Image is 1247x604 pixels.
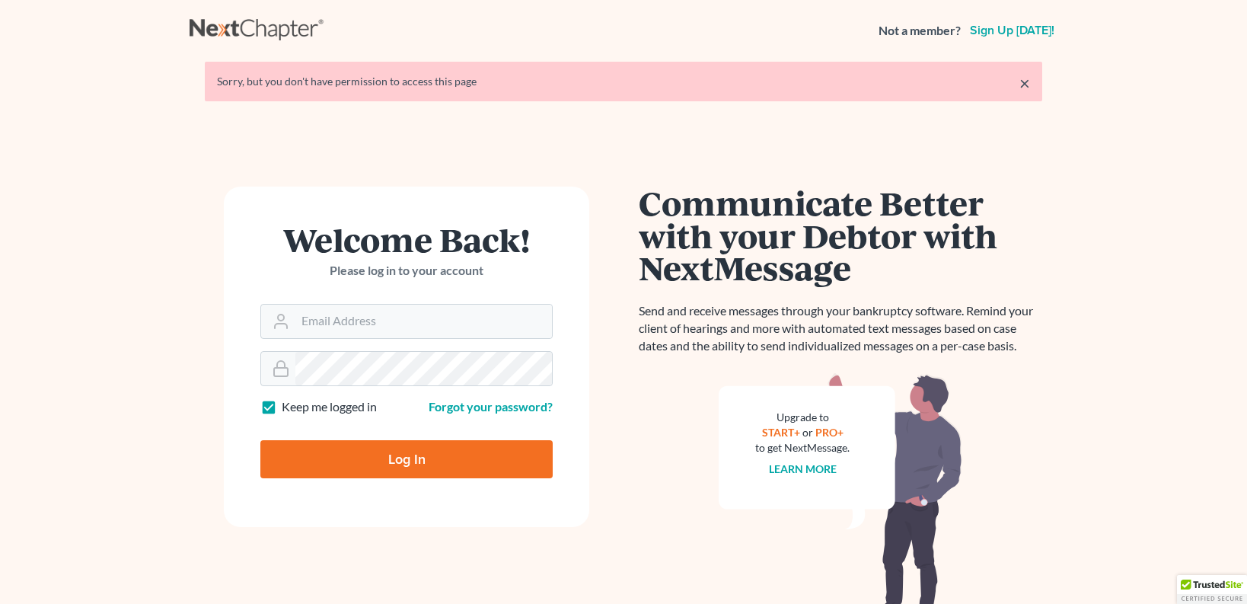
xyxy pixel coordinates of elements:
[755,440,850,455] div: to get NextMessage.
[967,24,1057,37] a: Sign up [DATE]!
[639,187,1042,284] h1: Communicate Better with your Debtor with NextMessage
[260,440,553,478] input: Log In
[769,462,837,475] a: Learn more
[282,398,377,416] label: Keep me logged in
[802,426,813,439] span: or
[762,426,800,439] a: START+
[260,223,553,256] h1: Welcome Back!
[639,302,1042,355] p: Send and receive messages through your bankruptcy software. Remind your client of hearings and mo...
[295,305,552,338] input: Email Address
[217,74,1030,89] div: Sorry, but you don't have permission to access this page
[260,262,553,280] p: Please log in to your account
[755,410,850,425] div: Upgrade to
[1177,575,1247,604] div: TrustedSite Certified
[815,426,844,439] a: PRO+
[429,399,553,414] a: Forgot your password?
[1019,74,1030,92] a: ×
[879,22,961,40] strong: Not a member?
